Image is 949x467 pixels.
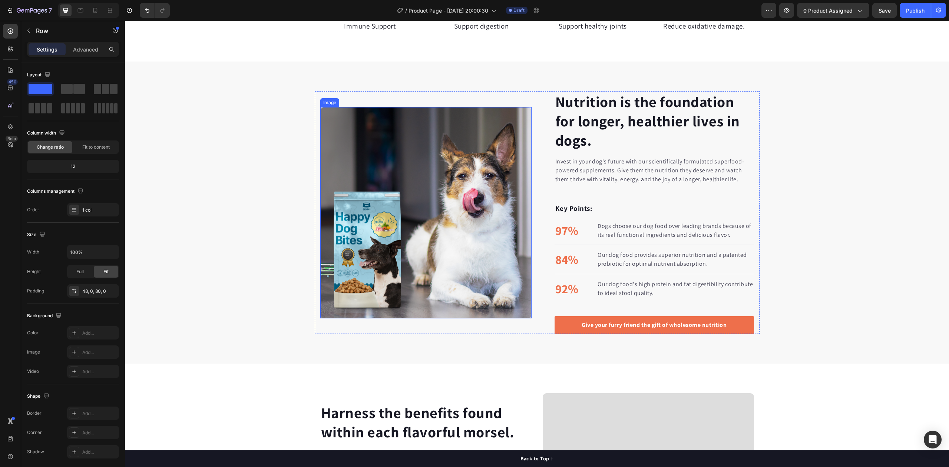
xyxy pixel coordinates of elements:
button: 0 product assigned [797,3,869,18]
div: Size [27,230,47,240]
p: Our dog food provides superior nutrition and a patented probiotic for optimal nutrient absorption. [473,230,628,248]
div: Layout [27,70,52,80]
div: Columns management [27,186,85,196]
p: 92% [430,259,454,277]
span: Change ratio [37,144,64,150]
p: 84% [430,229,454,248]
input: Auto [67,245,119,259]
p: Key Points: [430,182,628,193]
span: / [405,7,407,14]
button: 7 [3,3,55,18]
div: Column width [27,128,66,138]
span: Draft [513,7,525,14]
img: 495611768014373769-f00d0b7a-f3e1-4e69-8cbe-e0b2d9e608f9.png [195,86,407,298]
p: Settings [37,46,57,53]
div: Publish [906,7,925,14]
span: Save [879,7,891,14]
p: Dogs choose our dog food over leading brands because of its real functional ingredients and delic... [473,201,628,219]
iframe: Design area [125,21,949,467]
div: Width [27,249,39,255]
p: 97% [430,201,454,219]
div: Background [27,311,63,321]
span: Full [76,268,84,275]
span: Fit [103,268,109,275]
div: Add... [82,410,117,417]
div: Image [27,349,40,355]
div: Video [27,368,39,375]
div: Add... [82,330,117,337]
span: Fit to content [82,144,110,150]
p: Nutrition is the foundation for longer, healthier lives in dogs. [430,71,628,129]
div: 12 [29,161,118,172]
p: Our dog food's high protein and fat digestibility contribute to ideal stool quality. [473,259,628,277]
div: Give your furry friend the gift of wholesome nutrition [457,300,602,309]
a: Give your furry friend the gift of wholesome nutrition [430,295,629,313]
span: 0 product assigned [803,7,853,14]
p: Row [36,26,99,35]
div: Open Intercom Messenger [924,431,942,448]
div: Corner [27,429,42,436]
div: Back to Top ↑ [396,434,429,442]
div: Add... [82,430,117,436]
div: Add... [82,449,117,456]
button: Save [872,3,897,18]
p: Invest in your dog's future with our scientifically formulated superfood-powered supplements. Giv... [430,136,628,163]
div: Undo/Redo [140,3,170,18]
div: Beta [6,136,18,142]
div: Border [27,410,42,417]
button: Publish [900,3,931,18]
p: Harness the benefits found within each flavorful morsel. [196,382,394,421]
p: Advanced [73,46,98,53]
span: Product Page - [DATE] 20:00:30 [409,7,488,14]
div: Image [197,79,213,85]
div: Padding [27,288,44,294]
div: Add... [82,368,117,375]
div: Height [27,268,41,275]
div: Color [27,329,39,336]
div: Order [27,206,39,213]
div: 450 [7,79,18,85]
div: Add... [82,349,117,356]
div: 1 col [82,207,117,213]
div: Shape [27,391,51,401]
p: 7 [49,6,52,15]
div: 48, 0, 80, 0 [82,288,117,295]
div: Shadow [27,448,44,455]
